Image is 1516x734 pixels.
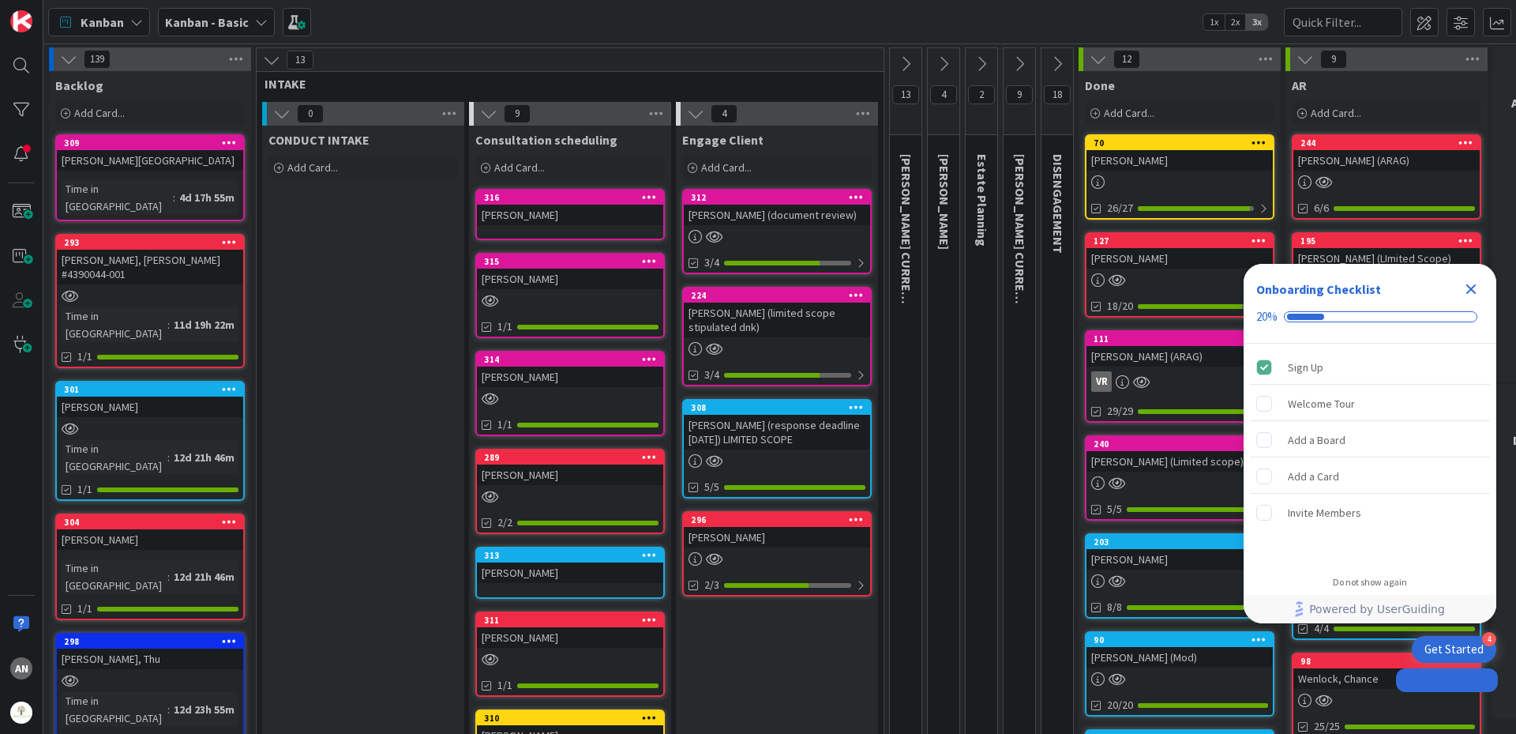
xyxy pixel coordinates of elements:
[691,402,870,413] div: 308
[57,515,243,550] div: 304[PERSON_NAME]
[10,657,32,679] div: AN
[1292,134,1481,220] a: 244[PERSON_NAME] (ARAG)6/6
[1293,668,1480,689] div: Wenlock, Chance
[1288,394,1355,413] div: Welcome Tour
[170,568,238,585] div: 12d 21h 46m
[1250,350,1490,385] div: Sign Up is complete.
[497,416,512,433] span: 1/1
[1482,632,1496,646] div: 4
[1293,234,1480,248] div: 195
[57,397,243,417] div: [PERSON_NAME]
[477,563,663,583] div: [PERSON_NAME]
[497,318,512,335] span: 1/1
[477,548,663,583] div: 313[PERSON_NAME]
[1085,232,1274,318] a: 127[PERSON_NAME]18/20
[1086,633,1273,647] div: 90
[1250,495,1490,530] div: Invite Members is incomplete.
[682,511,872,597] a: 296[PERSON_NAME]2/3
[1244,344,1496,566] div: Checklist items
[1086,371,1273,392] div: VR
[62,307,167,342] div: Time in [GEOGRAPHIC_DATA]
[484,354,663,365] div: 314
[684,513,870,527] div: 296
[62,180,173,215] div: Time in [GEOGRAPHIC_DATA]
[173,189,175,206] span: :
[684,527,870,548] div: [PERSON_NAME]
[1314,620,1329,637] span: 4/4
[1288,358,1323,377] div: Sign Up
[175,189,238,206] div: 4d 17h 55m
[64,517,243,528] div: 304
[1086,437,1273,472] div: 240[PERSON_NAME] (Limited scope)
[475,253,665,338] a: 315[PERSON_NAME]1/1
[1292,232,1481,318] a: 195[PERSON_NAME] (LImited Scope)14/15
[704,479,719,495] span: 5/5
[1094,634,1273,646] div: 90
[167,568,170,585] span: :
[265,76,864,92] span: INTAKE
[484,192,663,203] div: 316
[684,288,870,303] div: 224
[504,104,531,123] span: 9
[1086,535,1273,570] div: 203[PERSON_NAME]
[77,481,92,498] span: 1/1
[1094,439,1273,450] div: 240
[684,205,870,225] div: [PERSON_NAME] (document review)
[682,399,872,499] a: 308[PERSON_NAME] (response deadline [DATE]) LIMITED SCOPE5/5
[684,303,870,337] div: [PERSON_NAME] (limited scope stipulated dnk)
[1094,536,1273,548] div: 203
[1094,235,1273,247] div: 127
[477,367,663,387] div: [PERSON_NAME]
[1293,654,1480,668] div: 98
[497,514,512,531] span: 2/2
[477,269,663,289] div: [PERSON_NAME]
[57,150,243,171] div: [PERSON_NAME][GEOGRAPHIC_DATA]
[74,106,125,120] span: Add Card...
[691,192,870,203] div: 312
[701,160,752,175] span: Add Card...
[477,254,663,269] div: 315
[1085,631,1274,717] a: 90[PERSON_NAME] (Mod)20/20
[1104,106,1154,120] span: Add Card...
[57,634,243,649] div: 298
[170,316,238,333] div: 11d 19h 22m
[1256,310,1484,324] div: Checklist progress: 20%
[477,450,663,465] div: 289
[165,14,249,30] b: Kanban - Basic
[494,160,545,175] span: Add Card...
[57,382,243,397] div: 301
[1085,435,1274,521] a: 240[PERSON_NAME] (Limited scope)5/5
[1050,154,1066,254] span: DISENGAGEMENT
[968,85,995,104] span: 2
[64,636,243,647] div: 298
[711,104,737,123] span: 4
[1094,137,1273,149] div: 70
[57,235,243,284] div: 293[PERSON_NAME], [PERSON_NAME] #4390044-001
[1288,503,1361,522] div: Invite Members
[287,160,338,175] span: Add Card...
[899,154,914,359] span: KRISTI CURRENT CLIENTS
[55,77,103,93] span: Backlog
[1292,77,1307,93] span: AR
[1293,136,1480,150] div: 244
[477,190,663,225] div: 316[PERSON_NAME]
[682,189,872,274] a: 312[PERSON_NAME] (document review)3/4
[10,10,32,32] img: Visit kanbanzone.com
[691,514,870,525] div: 296
[497,677,512,694] span: 1/1
[484,256,663,267] div: 315
[477,613,663,627] div: 311
[1300,235,1480,247] div: 195
[1107,403,1133,420] span: 29/29
[1203,14,1225,30] span: 1x
[1458,277,1484,302] div: Close Checklist
[57,649,243,669] div: [PERSON_NAME], Thu
[477,190,663,205] div: 316
[1086,150,1273,171] div: [PERSON_NAME]
[1284,8,1402,36] input: Quick Filter...
[167,701,170,718] span: :
[57,529,243,550] div: [PERSON_NAME]
[77,348,92,365] span: 1/1
[1311,106,1361,120] span: Add Card...
[1086,346,1273,367] div: [PERSON_NAME] (ARAG)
